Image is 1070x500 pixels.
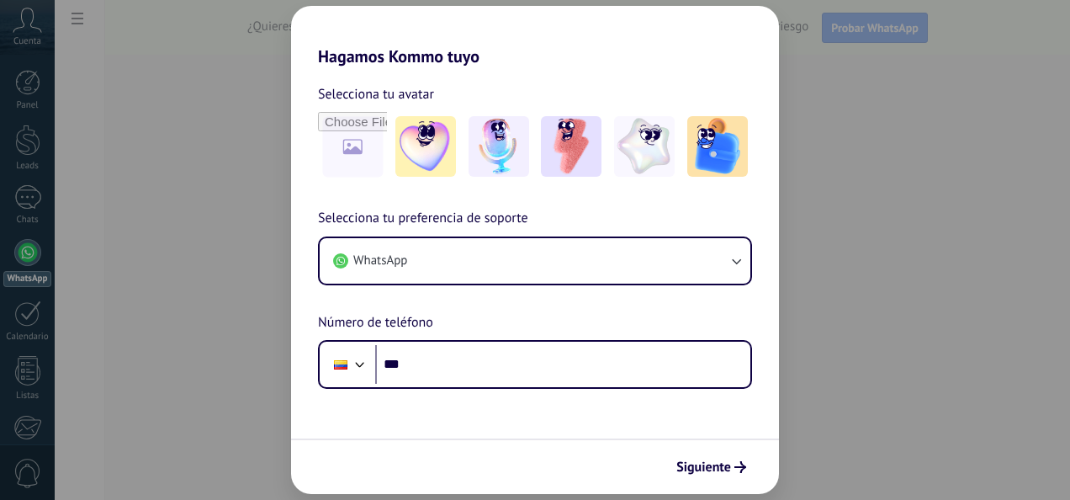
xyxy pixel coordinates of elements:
[325,347,357,382] div: Colombia: + 57
[395,116,456,177] img: -1.jpeg
[318,312,433,334] span: Número de teléfono
[291,6,779,66] h2: Hagamos Kommo tuyo
[541,116,601,177] img: -3.jpeg
[687,116,748,177] img: -5.jpeg
[669,453,754,481] button: Siguiente
[614,116,675,177] img: -4.jpeg
[353,253,407,269] span: WhatsApp
[469,116,529,177] img: -2.jpeg
[318,208,528,230] span: Selecciona tu preferencia de soporte
[676,461,731,473] span: Siguiente
[320,238,750,284] button: WhatsApp
[318,83,434,105] span: Selecciona tu avatar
